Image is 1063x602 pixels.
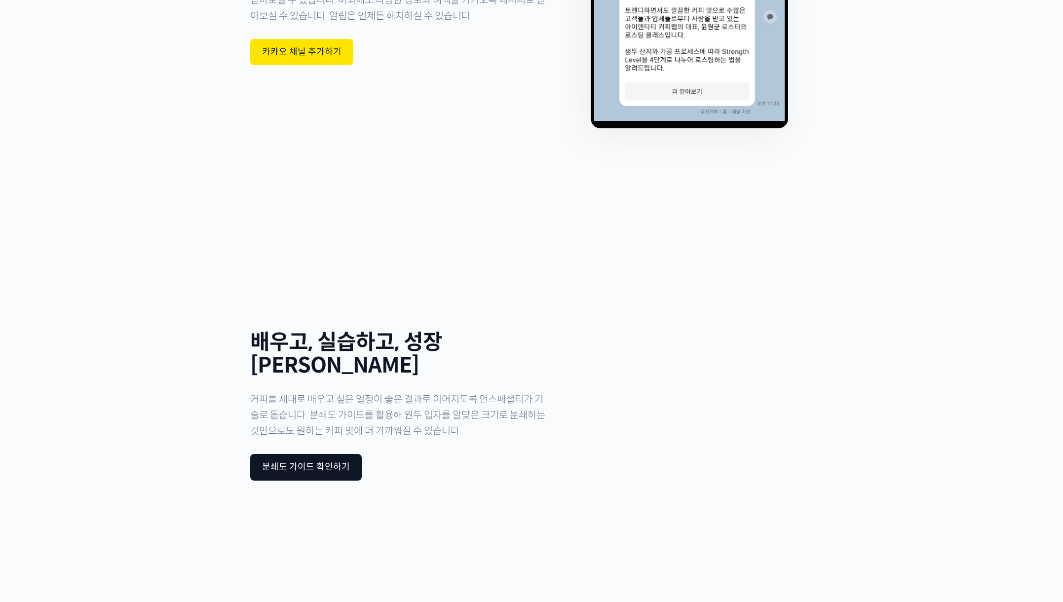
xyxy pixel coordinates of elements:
[127,313,190,338] a: 설정
[90,328,102,336] span: 대화
[262,462,350,473] div: 분쇄도 가이드 확인하기
[3,313,65,338] a: 홈
[152,328,164,336] span: 설정
[31,328,37,336] span: 홈
[65,313,127,338] a: 대화
[262,47,342,58] div: 카카오 채널 추가하기
[250,331,552,377] h1: 배우고, 실습하고, 성장[PERSON_NAME]
[250,392,552,439] p: 커피를 제대로 배우고 싶은 열정이 좋은 결과로 이어지도록 언스페셜티가 기술로 돕습니다. 분쇄도 가이드를 활용해 원두 입자를 알맞은 크기로 분쇄하는 것만으로도 원하는 커피 맛에...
